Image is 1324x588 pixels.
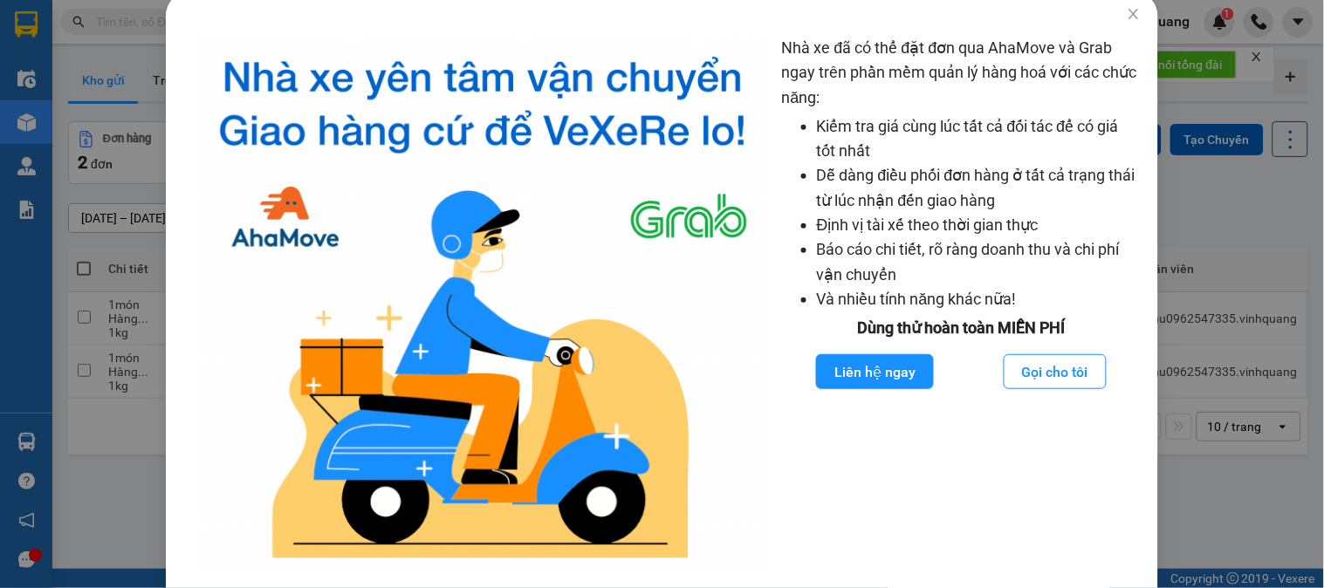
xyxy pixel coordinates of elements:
[782,316,1142,340] div: Dùng thử hoàn toàn MIỄN PHÍ
[782,36,1142,574] div: Nhà xe đã có thể đặt đơn qua AhaMove và Grab ngay trên phần mềm quản lý hàng hoá với các chức năng:
[1127,7,1141,21] span: close
[817,114,1142,164] li: Kiểm tra giá cùng lúc tất cả đối tác để có giá tốt nhất
[817,163,1142,213] li: Dễ dàng điều phối đơn hàng ở tất cả trạng thái từ lúc nhận đến giao hàng
[1022,361,1088,383] span: Gọi cho tôi
[817,213,1142,237] li: Định vị tài xế theo thời gian thực
[817,287,1142,311] li: Và nhiều tính năng khác nữa!
[817,237,1142,287] li: Báo cáo chi tiết, rõ ràng doanh thu và chi phí vận chuyển
[197,36,768,574] img: logo
[1004,354,1107,389] button: Gọi cho tôi
[834,361,916,383] span: Liên hệ ngay
[816,354,934,389] button: Liên hệ ngay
